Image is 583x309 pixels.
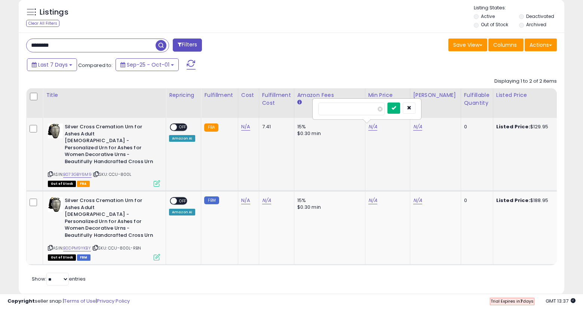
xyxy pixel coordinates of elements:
a: N/A [413,123,422,131]
button: Columns [488,39,524,51]
b: Listed Price: [496,123,530,130]
div: Repricing [169,91,198,99]
span: Compared to: [78,62,113,69]
div: Fulfillable Quantity [464,91,490,107]
label: Deactivated [526,13,554,19]
span: OFF [177,124,189,131]
div: $0.30 min [297,204,359,211]
span: Last 7 Days [38,61,68,68]
label: Out of Stock [481,21,508,28]
div: Amazon Fees [297,91,362,99]
button: Actions [525,39,557,51]
button: Save View [448,39,487,51]
b: Silver Cross Cremation Urn for Ashes Adult [DEMOGRAPHIC_DATA] - Personalized Urn for Ashes for Wo... [65,123,156,167]
div: 7.41 [262,123,288,130]
a: N/A [262,197,271,204]
a: N/A [368,123,377,131]
span: Show: entries [32,275,86,282]
span: | SKU: CCU-800L-RBN [92,245,141,251]
a: Privacy Policy [97,297,130,305]
div: $0.30 min [297,130,359,137]
div: Title [46,91,163,99]
span: | SKU: CCU-800L [93,171,132,177]
div: Amazon AI [169,135,195,142]
small: FBA [204,123,218,132]
div: 0 [464,123,487,130]
button: Filters [173,39,202,52]
span: 2025-10-9 13:37 GMT [546,297,576,305]
div: Clear All Filters [26,20,59,27]
button: Last 7 Days [27,58,77,71]
img: 51xyrt0aGGL._SL40_.jpg [48,197,63,212]
a: Terms of Use [64,297,96,305]
a: N/A [413,197,422,204]
div: 15% [297,197,359,204]
label: Active [481,13,495,19]
small: Amazon Fees. [297,99,302,106]
div: $129.95 [496,123,558,130]
div: Displaying 1 to 2 of 2 items [494,78,557,85]
button: Sep-25 - Oct-01 [116,58,179,71]
span: Trial Expires in days [491,298,534,304]
a: B073GBY6M9 [63,171,92,178]
p: Listing States: [474,4,564,12]
a: B0DPM9YKBY [63,245,91,251]
div: 15% [297,123,359,130]
strong: Copyright [7,297,35,305]
span: All listings that are currently out of stock and unavailable for purchase on Amazon [48,254,76,261]
a: N/A [241,123,250,131]
b: Silver Cross Cremation Urn for Ashes Adult [DEMOGRAPHIC_DATA] - Personalized Urn for Ashes for Wo... [65,197,156,241]
div: $188.95 [496,197,558,204]
b: 7 [520,298,523,304]
div: 0 [464,197,487,204]
div: Fulfillment Cost [262,91,291,107]
div: Amazon AI [169,209,195,215]
a: N/A [241,197,250,204]
div: ASIN: [48,197,160,260]
span: Columns [493,41,517,49]
div: Cost [241,91,256,99]
span: OFF [177,198,189,204]
h5: Listings [40,7,68,18]
span: All listings that are currently out of stock and unavailable for purchase on Amazon [48,181,76,187]
a: N/A [368,197,377,204]
div: Min Price [368,91,407,99]
span: Sep-25 - Oct-01 [127,61,169,68]
div: ASIN: [48,123,160,186]
label: Archived [526,21,546,28]
img: 413KX0xgElL._SL40_.jpg [48,123,63,138]
div: seller snap | | [7,298,130,305]
small: FBM [204,196,219,204]
div: Listed Price [496,91,561,99]
div: [PERSON_NAME] [413,91,458,99]
b: Listed Price: [496,197,530,204]
span: FBA [77,181,90,187]
span: FBM [77,254,90,261]
div: Fulfillment [204,91,234,99]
